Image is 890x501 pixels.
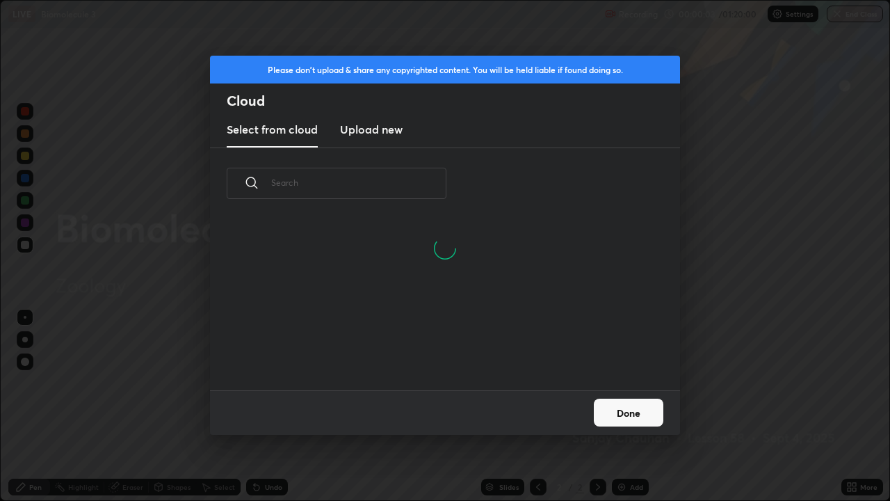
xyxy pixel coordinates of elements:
h2: Cloud [227,92,680,110]
h3: Select from cloud [227,121,318,138]
div: Please don't upload & share any copyrighted content. You will be held liable if found doing so. [210,56,680,83]
input: Search [271,153,446,212]
button: Done [594,399,663,427]
h3: Upload new [340,121,403,138]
